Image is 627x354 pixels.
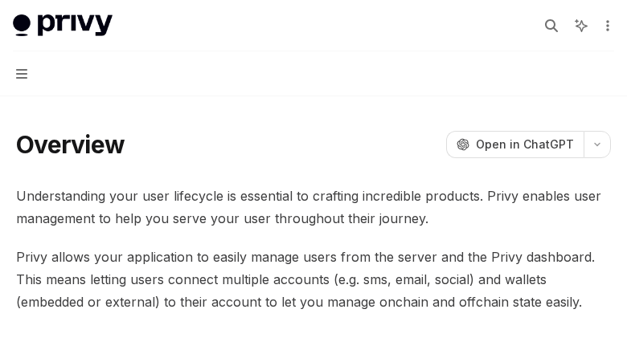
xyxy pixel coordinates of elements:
[446,131,584,158] button: Open in ChatGPT
[476,136,574,153] span: Open in ChatGPT
[13,14,113,37] img: light logo
[598,14,614,37] button: More actions
[16,185,611,230] span: Understanding your user lifecycle is essential to crafting incredible products. Privy enables use...
[16,130,125,159] h1: Overview
[16,246,611,313] span: Privy allows your application to easily manage users from the server and the Privy dashboard. Thi...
